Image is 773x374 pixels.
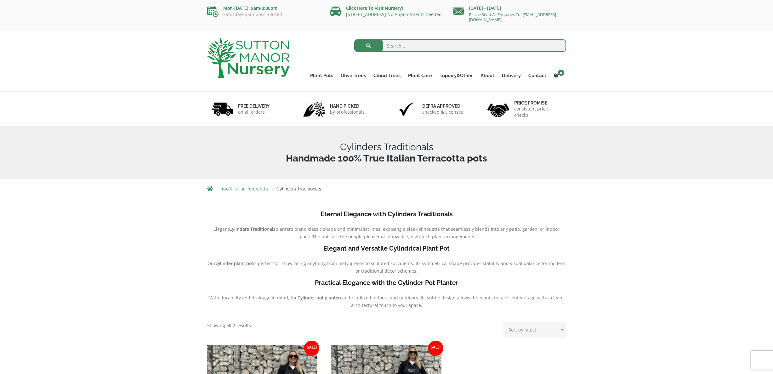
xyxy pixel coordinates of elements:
p: consistent price checks [514,106,562,118]
h6: FREE DELIVERY [238,103,270,109]
a: Contact [525,71,550,80]
a: 100% Italian Terracotta [221,186,268,191]
a: Topiary&Other [436,71,477,80]
span: With durability and drainage in mind, the [209,295,298,301]
a: Please Send All Enquiries To: [EMAIL_ADDRESS][DOMAIN_NAME] [469,12,556,22]
p: on all orders [238,109,270,115]
a: Delivery [498,71,525,80]
h1: Cylinders Traditionals [207,141,566,164]
a: Plant Care [404,71,436,80]
h6: hand picked [330,103,365,109]
img: logo [207,38,290,78]
b: Practical Elegance with the Cylinder Pot Planter [315,279,458,286]
a: Cloud Trees [370,71,404,80]
img: 3.jpg [395,101,418,117]
img: 2.jpg [303,101,325,117]
a: Plant Pots [306,71,337,80]
span: can be utilized indoors and outdoors. Its subtle design allows the plants to take center stage wi... [340,295,564,308]
img: 1.jpg [211,101,233,117]
p: checked & Licensed [422,109,464,115]
a: Olive Trees [337,71,370,80]
span: is perfect for showcasing anything from leafy greens to sculpted succulents. Its symmetrical shap... [253,260,566,274]
a: 0 [550,71,566,80]
input: Search... [354,39,566,52]
span: planters blend classic shape and minimalist lines, exposing a sleek silhouette that seamlessly bl... [276,226,560,240]
a: Click Here To Visit Nursery! [346,5,403,11]
span: 0 [558,70,564,76]
b: Eternal Elegance with Cylinders Traditionals [321,210,453,218]
a: About [477,71,498,80]
p: Mon-[DATE]: 9am-3:30pm [207,4,321,12]
span: Sale! [428,341,443,356]
b: cylinder plant pot [216,260,253,266]
p: Showing all 2 results [207,322,251,329]
p: by professionals [330,109,365,115]
h6: Defra approved [422,103,464,109]
span: Our [207,260,216,266]
b: Cylinder pot planter [298,295,340,301]
nav: Breadcrumbs [207,186,566,191]
b: Cylinders Traditionals [229,226,276,232]
p: [DATE] - [DATE] [453,4,566,12]
span: Cylinders Traditionals [276,186,321,191]
img: 4.jpg [487,99,509,119]
h6: Price promise [514,100,562,106]
span: Elegant [213,226,229,232]
a: [STREET_ADDRESS] No Appointments needed [346,11,442,17]
b: Elegant and Versatile Cylindrical Plant Pot [323,245,450,252]
p: Saturdays&Sundays: Closed [207,12,321,17]
span: Sale! [304,341,319,356]
select: Shop order [503,322,566,337]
